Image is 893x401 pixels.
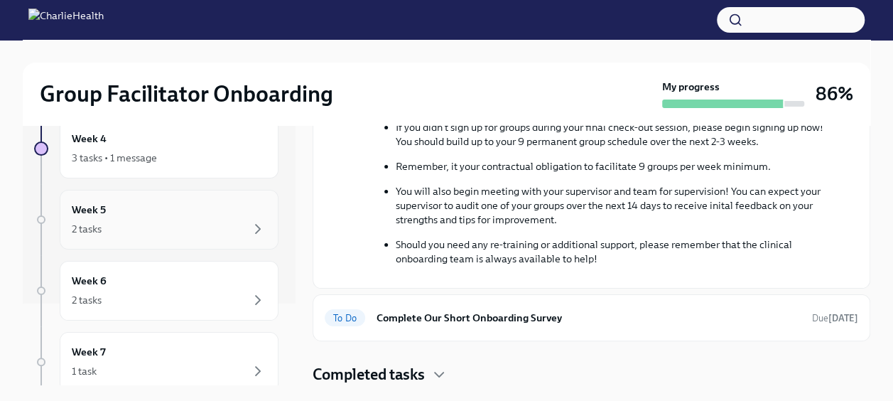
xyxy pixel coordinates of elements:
strong: My progress [662,80,720,94]
h6: Week 5 [72,202,106,218]
p: Remember, it your contractual obligation to facilitate 9 groups per week minimum. [396,159,835,173]
a: Week 52 tasks [34,190,278,250]
span: Due [812,313,858,324]
div: 2 tasks [72,293,102,307]
h6: Week 7 [72,344,106,360]
h4: Completed tasks [313,364,425,385]
img: CharlieHealth [28,9,104,31]
p: Should you need any re-training or additional support, please remember that the clinical onboardi... [396,237,835,266]
a: Week 71 task [34,332,278,392]
h6: Week 6 [72,273,107,289]
div: 2 tasks [72,222,102,236]
strong: [DATE] [828,313,858,324]
a: Week 62 tasks [34,261,278,321]
span: To Do [325,313,365,324]
a: Week 43 tasks • 1 message [34,119,278,178]
h3: 86% [816,81,853,107]
a: To DoComplete Our Short Onboarding SurveyDue[DATE] [325,306,858,329]
span: September 9th, 2025 09:00 [812,311,858,325]
p: If you didn't sign up for groups during your final check-out session, please begin signing up now... [396,120,835,149]
h6: Complete Our Short Onboarding Survey [377,310,801,326]
div: 3 tasks • 1 message [72,151,157,165]
div: Completed tasks [313,364,870,385]
p: You will also begin meeting with your supervisor and team for supervision! You can expect your su... [396,184,835,227]
h6: Week 4 [72,131,107,146]
div: 1 task [72,364,97,378]
h2: Group Facilitator Onboarding [40,80,333,108]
